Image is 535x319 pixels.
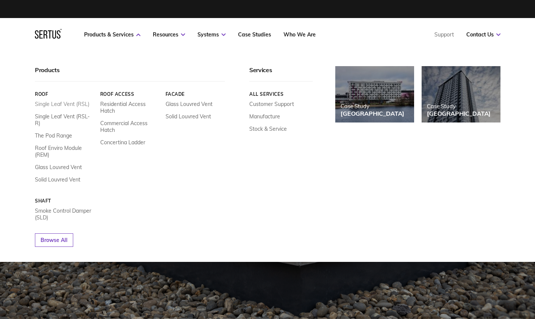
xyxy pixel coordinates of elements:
a: Stock & Service [249,125,287,132]
div: [GEOGRAPHIC_DATA] [427,110,491,117]
a: Glass Louvred Vent [35,164,82,171]
a: Roof [35,91,95,97]
a: Case Studies [238,31,271,38]
a: Single Leaf Vent (RSL-R) [35,113,95,127]
a: Manufacture [249,113,280,120]
a: Systems [197,31,226,38]
a: Roof Enviro Module (REM) [35,145,95,158]
a: Solid Louvred Vent [165,113,211,120]
a: Support [434,31,454,38]
a: Residential Access Hatch [100,101,160,114]
a: Shaft [35,198,95,204]
div: Case Study [341,103,404,110]
a: Roof Access [100,91,160,97]
a: Case Study[GEOGRAPHIC_DATA] [335,66,414,122]
a: Browse All [35,233,73,247]
a: Customer Support [249,101,294,107]
a: Concertina Ladder [100,139,145,146]
div: Services [249,66,313,82]
a: Smoke Control Damper (SLD) [35,207,95,221]
a: All services [249,91,313,97]
iframe: Chat Widget [400,232,535,319]
a: Contact Us [466,31,500,38]
a: Case Study[GEOGRAPHIC_DATA] [422,66,500,122]
a: Products & Services [84,31,140,38]
div: [GEOGRAPHIC_DATA] [341,110,404,117]
a: Glass Louvred Vent [165,101,212,107]
a: Commercial Access Hatch [100,120,160,133]
a: Resources [153,31,185,38]
div: Case Study [427,103,491,110]
div: Products [35,66,225,82]
a: Who We Are [283,31,316,38]
a: Facade [165,91,225,97]
a: Solid Louvred Vent [35,176,80,183]
a: The Pod Range [35,132,72,139]
a: Single Leaf Vent (RSL) [35,101,89,107]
